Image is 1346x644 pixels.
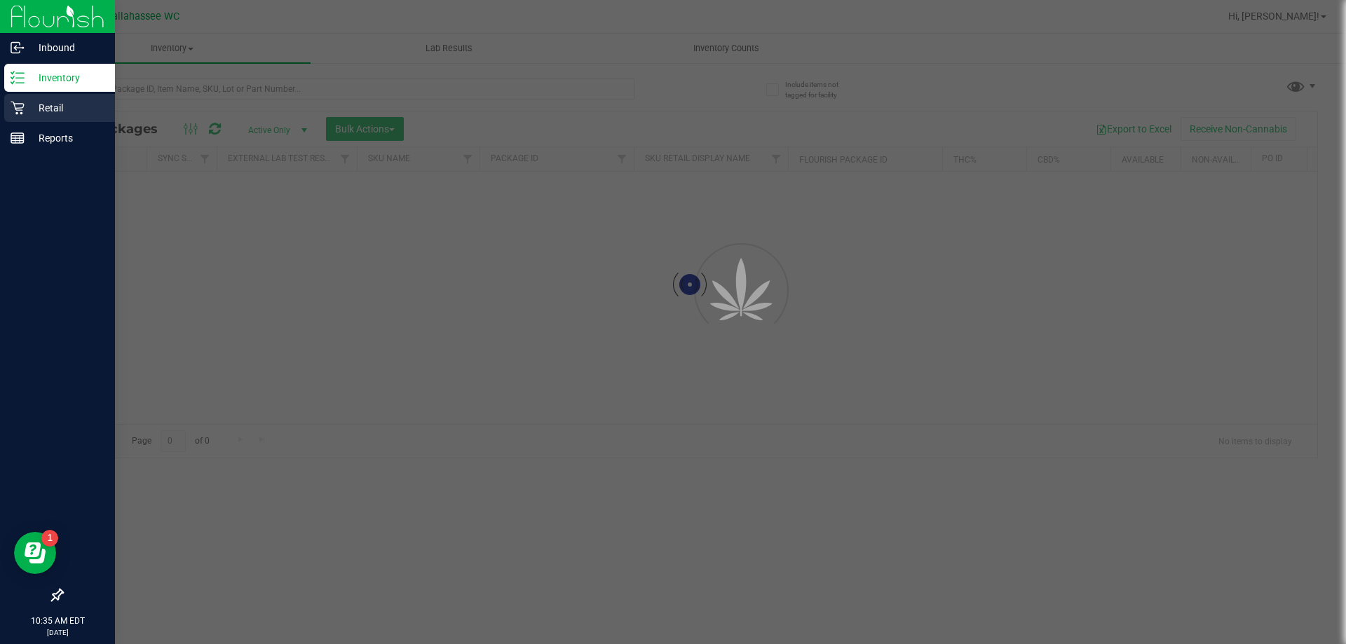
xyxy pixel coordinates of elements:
iframe: Resource center [14,532,56,574]
inline-svg: Inventory [11,71,25,85]
p: Retail [25,100,109,116]
inline-svg: Inbound [11,41,25,55]
p: Inbound [25,39,109,56]
p: [DATE] [6,627,109,638]
inline-svg: Reports [11,131,25,145]
p: 10:35 AM EDT [6,615,109,627]
p: Inventory [25,69,109,86]
iframe: Resource center unread badge [41,530,58,547]
inline-svg: Retail [11,101,25,115]
p: Reports [25,130,109,146]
